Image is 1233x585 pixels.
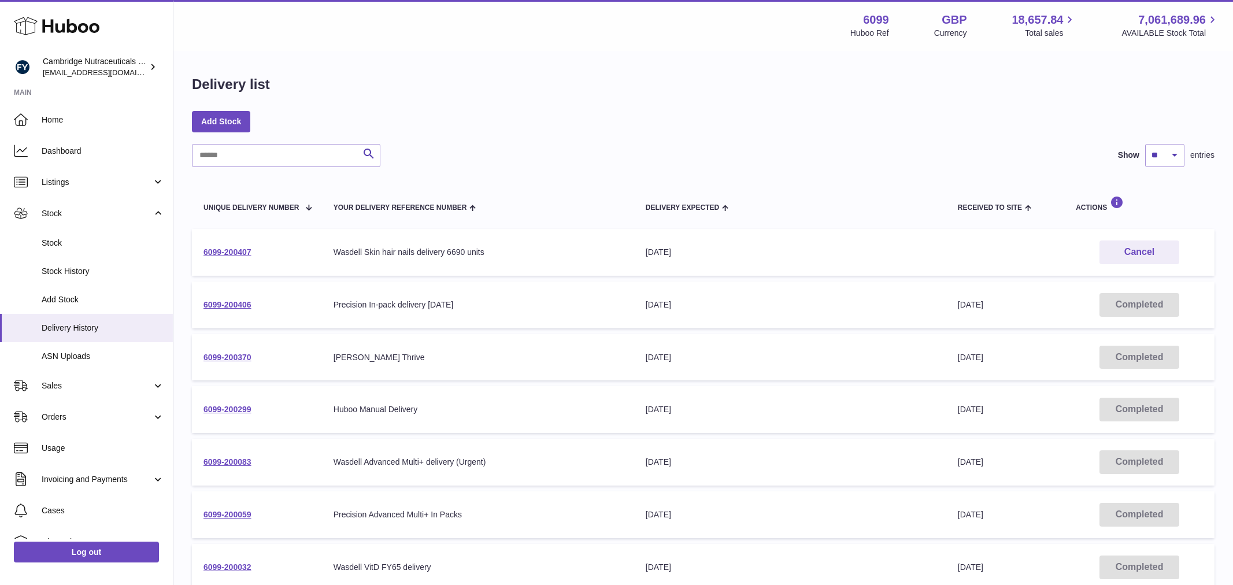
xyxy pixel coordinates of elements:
[43,68,170,77] span: [EMAIL_ADDRESS][DOMAIN_NAME]
[203,562,251,572] a: 6099-200032
[1076,196,1203,212] div: Actions
[14,542,159,562] a: Log out
[1121,28,1219,39] span: AVAILABLE Stock Total
[334,404,623,415] div: Huboo Manual Delivery
[958,300,983,309] span: [DATE]
[334,204,467,212] span: Your Delivery Reference Number
[42,474,152,485] span: Invoicing and Payments
[42,505,164,516] span: Cases
[42,412,152,423] span: Orders
[42,266,164,277] span: Stock History
[42,177,152,188] span: Listings
[203,204,299,212] span: Unique Delivery Number
[203,457,251,466] a: 6099-200083
[646,204,719,212] span: Delivery Expected
[1012,12,1076,39] a: 18,657.84 Total sales
[942,12,967,28] strong: GBP
[1118,150,1139,161] label: Show
[42,443,164,454] span: Usage
[958,562,983,572] span: [DATE]
[334,299,623,310] div: Precision In-pack delivery [DATE]
[850,28,889,39] div: Huboo Ref
[1099,240,1179,264] button: Cancel
[646,457,935,468] div: [DATE]
[646,352,935,363] div: [DATE]
[192,75,270,94] h1: Delivery list
[1012,12,1063,28] span: 18,657.84
[42,380,152,391] span: Sales
[646,299,935,310] div: [DATE]
[646,247,935,258] div: [DATE]
[646,509,935,520] div: [DATE]
[934,28,967,39] div: Currency
[334,562,623,573] div: Wasdell VitD FY65 delivery
[42,294,164,305] span: Add Stock
[1190,150,1215,161] span: entries
[334,247,623,258] div: Wasdell Skin hair nails delivery 6690 units
[646,404,935,415] div: [DATE]
[14,58,31,76] img: huboo@camnutra.com
[42,323,164,334] span: Delivery History
[203,353,251,362] a: 6099-200370
[42,351,164,362] span: ASN Uploads
[958,204,1022,212] span: Received to Site
[334,352,623,363] div: [PERSON_NAME] Thrive
[646,562,935,573] div: [DATE]
[42,208,152,219] span: Stock
[42,114,164,125] span: Home
[863,12,889,28] strong: 6099
[958,405,983,414] span: [DATE]
[203,247,251,257] a: 6099-200407
[192,111,250,132] a: Add Stock
[958,353,983,362] span: [DATE]
[42,146,164,157] span: Dashboard
[43,56,147,78] div: Cambridge Nutraceuticals Ltd
[1121,12,1219,39] a: 7,061,689.96 AVAILABLE Stock Total
[958,457,983,466] span: [DATE]
[334,457,623,468] div: Wasdell Advanced Multi+ delivery (Urgent)
[1138,12,1206,28] span: 7,061,689.96
[42,536,164,547] span: Channels
[958,510,983,519] span: [DATE]
[42,238,164,249] span: Stock
[203,405,251,414] a: 6099-200299
[203,510,251,519] a: 6099-200059
[1025,28,1076,39] span: Total sales
[203,300,251,309] a: 6099-200406
[334,509,623,520] div: Precision Advanced Multi+ In Packs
